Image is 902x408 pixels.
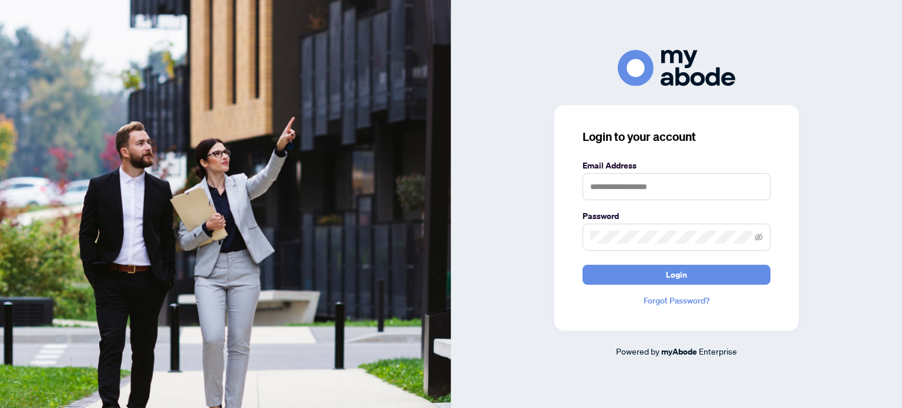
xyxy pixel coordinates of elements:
[583,210,770,222] label: Password
[661,345,697,358] a: myAbode
[616,346,659,356] span: Powered by
[666,265,687,284] span: Login
[583,294,770,307] a: Forgot Password?
[583,159,770,172] label: Email Address
[699,346,737,356] span: Enterprise
[755,233,763,241] span: eye-invisible
[583,129,770,145] h3: Login to your account
[583,265,770,285] button: Login
[618,50,735,86] img: ma-logo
